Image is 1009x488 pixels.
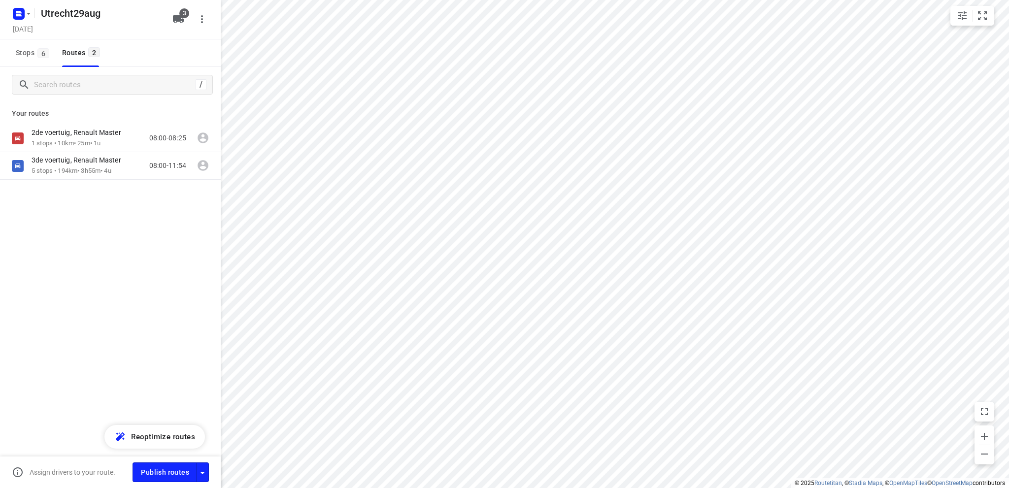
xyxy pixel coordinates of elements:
[149,133,186,143] p: 08:00-08:25
[193,156,213,175] span: Assign driver
[131,430,195,443] span: Reoptimize routes
[37,48,49,58] span: 6
[133,462,197,482] button: Publish routes
[795,480,1005,487] li: © 2025 , © , © © contributors
[88,47,100,57] span: 2
[952,6,972,26] button: Map settings
[932,480,973,487] a: OpenStreetMap
[12,108,209,119] p: Your routes
[16,47,52,59] span: Stops
[149,161,186,171] p: 08:00-11:54
[196,79,206,90] div: /
[814,480,842,487] a: Routetitan
[32,156,127,164] p: 3de voertuig, Renault Master
[950,6,994,26] div: small contained button group
[32,128,127,137] p: 2de voertuig, Renault Master
[197,466,208,478] div: Driver app settings
[104,425,205,449] button: Reoptimize routes
[37,5,165,21] h5: Rename
[168,9,188,29] button: 3
[849,480,882,487] a: Stadia Maps
[62,47,103,59] div: Routes
[34,77,196,93] input: Search routes
[193,128,213,148] span: Assign driver
[889,480,927,487] a: OpenMapTiles
[32,166,131,176] p: 5 stops • 194km • 3h55m • 4u
[192,9,212,29] button: More
[973,6,992,26] button: Fit zoom
[141,466,189,479] span: Publish routes
[179,8,189,18] span: 3
[9,23,37,34] h5: Project date
[30,468,115,476] p: Assign drivers to your route.
[32,139,131,148] p: 1 stops • 10km • 25m • 1u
